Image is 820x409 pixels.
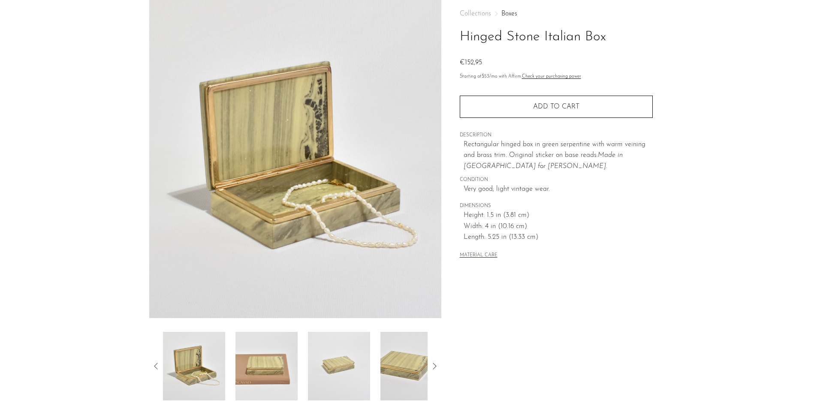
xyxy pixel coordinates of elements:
span: Very good; light vintage wear. [464,184,653,195]
span: Collections [460,10,491,17]
button: MATERIAL CARE [460,253,497,259]
nav: Breadcrumbs [460,10,653,17]
img: Hinged Stone Italian Box [380,332,443,400]
p: Starting at /mo with Affirm. [460,73,653,81]
span: CONDITION [460,176,653,184]
a: Boxes [501,10,517,17]
span: €152,95 [460,59,482,66]
img: Hinged Stone Italian Box [163,332,225,400]
img: Hinged Stone Italian Box [235,332,298,400]
a: Check your purchasing power - Learn more about Affirm Financing (opens in modal) [522,74,581,79]
h1: Hinged Stone Italian Box [460,26,653,48]
button: Add to cart [460,96,653,118]
span: $53 [482,74,489,79]
span: DESCRIPTION [460,132,653,139]
span: Height: 1.5 in (3.81 cm) [464,210,653,221]
span: Length: 5.25 in (13.33 cm) [464,232,653,243]
span: Add to cart [533,103,579,110]
p: Rectangular hinged box in green serpentine with warm veining and brass trim. Original sticker on ... [464,139,653,172]
span: Width: 4 in (10.16 cm) [464,221,653,232]
img: Hinged Stone Italian Box [308,332,370,400]
span: DIMENSIONS [460,202,653,210]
